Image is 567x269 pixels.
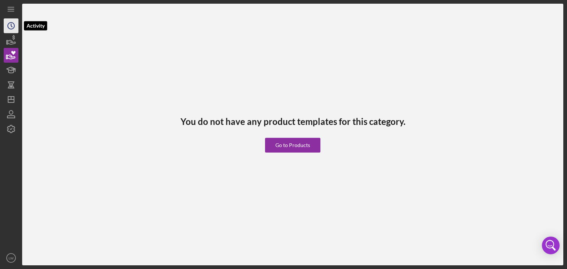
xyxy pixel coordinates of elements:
button: LW [4,251,18,265]
div: Open Intercom Messenger [542,237,560,254]
h3: You do not have any product templates for this category. [181,116,405,127]
div: Go to Products [275,138,310,153]
button: Go to Products [265,138,320,153]
text: LW [8,256,14,260]
a: Go to Products [265,127,320,153]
